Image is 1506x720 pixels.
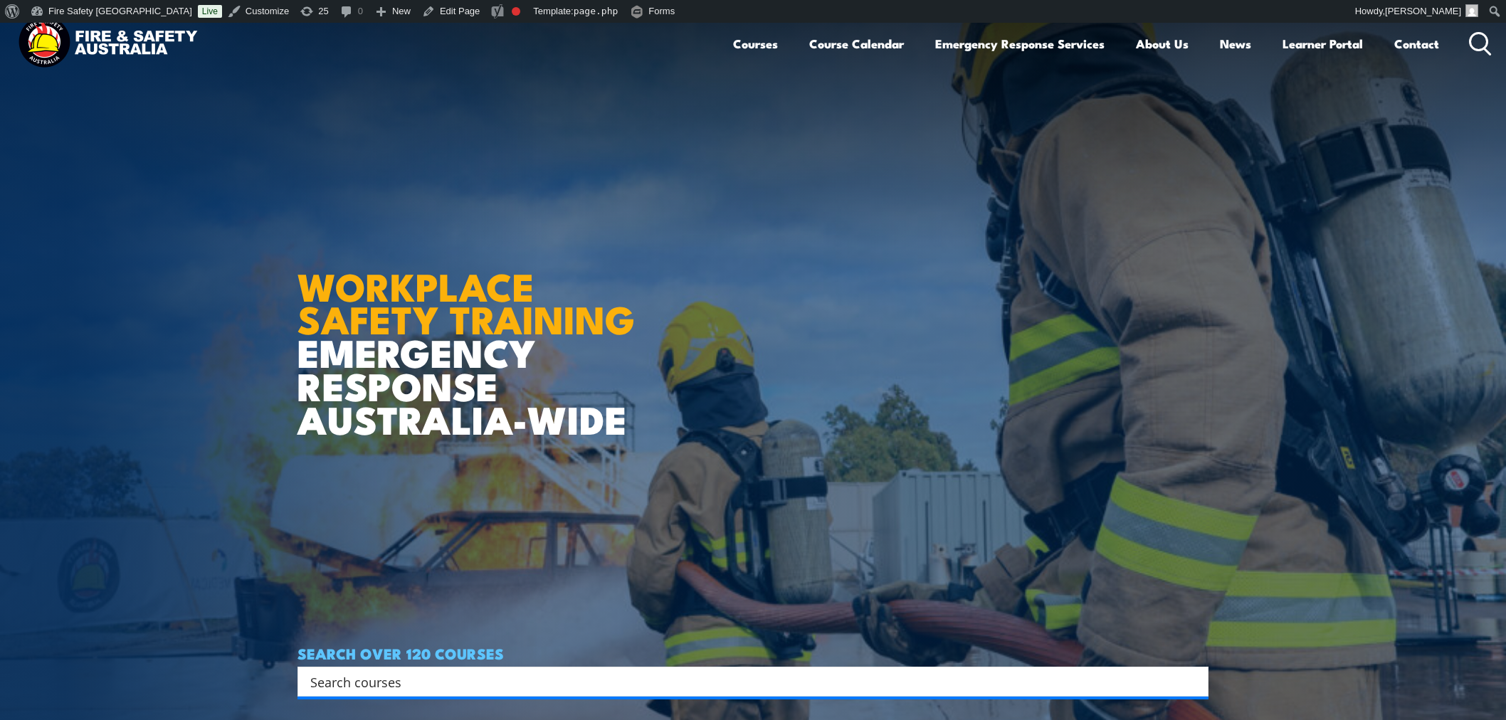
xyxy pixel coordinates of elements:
span: [PERSON_NAME] [1385,6,1461,16]
strong: WORKPLACE SAFETY TRAINING [297,255,635,348]
a: Live [198,5,222,18]
button: Search magnifier button [1184,672,1204,692]
span: page.php [574,6,618,16]
a: Course Calendar [809,25,904,63]
input: Search input [310,671,1177,692]
form: Search form [313,672,1180,692]
h1: EMERGENCY RESPONSE AUSTRALIA-WIDE [297,233,646,435]
a: News [1220,25,1251,63]
a: Courses [733,25,778,63]
h4: SEARCH OVER 120 COURSES [297,645,1209,661]
a: Emergency Response Services [935,25,1105,63]
a: Contact [1394,25,1439,63]
a: Learner Portal [1283,25,1363,63]
a: About Us [1136,25,1189,63]
div: Needs improvement [512,7,520,16]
